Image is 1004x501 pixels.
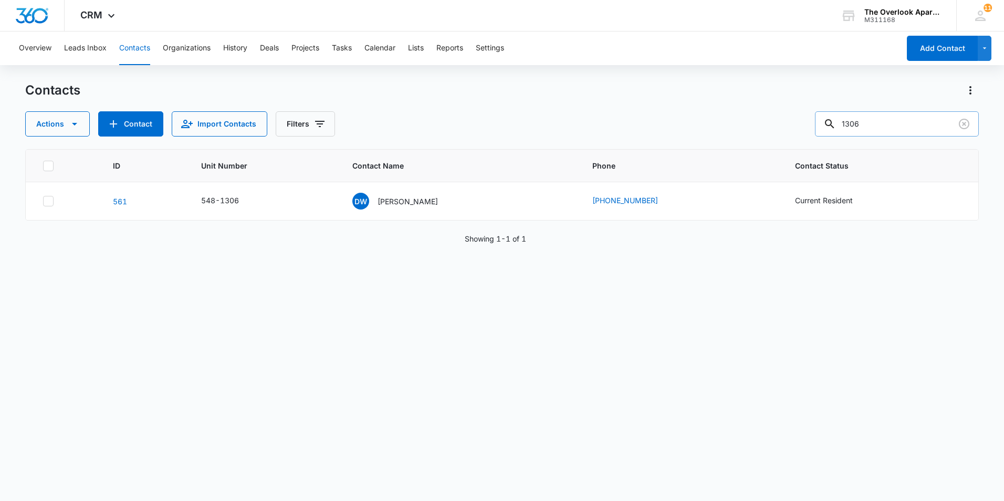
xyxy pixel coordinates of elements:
[352,160,551,171] span: Contact Name
[864,16,941,24] div: account id
[276,111,335,137] button: Filters
[19,32,51,65] button: Overview
[25,111,90,137] button: Actions
[962,82,979,99] button: Actions
[815,111,979,137] input: Search Contacts
[476,32,504,65] button: Settings
[352,193,457,210] div: Contact Name - Desiree Woody - Select to Edit Field
[119,32,150,65] button: Contacts
[795,195,872,207] div: Contact Status - Current Resident - Select to Edit Field
[64,32,107,65] button: Leads Inbox
[984,4,992,12] div: notifications count
[260,32,279,65] button: Deals
[364,32,395,65] button: Calendar
[592,195,677,207] div: Phone - (970) 342-4099 - Select to Edit Field
[172,111,267,137] button: Import Contacts
[201,195,239,206] div: 548-1306
[332,32,352,65] button: Tasks
[25,82,80,98] h1: Contacts
[291,32,319,65] button: Projects
[201,160,327,171] span: Unit Number
[113,197,127,206] a: Navigate to contact details page for Desiree Woody
[592,195,658,206] a: [PHONE_NUMBER]
[352,193,369,210] span: DW
[984,4,992,12] span: 11
[436,32,463,65] button: Reports
[80,9,102,20] span: CRM
[98,111,163,137] button: Add Contact
[956,116,972,132] button: Clear
[378,196,438,207] p: [PERSON_NAME]
[795,160,946,171] span: Contact Status
[163,32,211,65] button: Organizations
[113,160,161,171] span: ID
[864,8,941,16] div: account name
[592,160,755,171] span: Phone
[907,36,978,61] button: Add Contact
[201,195,258,207] div: Unit Number - 548-1306 - Select to Edit Field
[223,32,247,65] button: History
[795,195,853,206] div: Current Resident
[408,32,424,65] button: Lists
[465,233,526,244] p: Showing 1-1 of 1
